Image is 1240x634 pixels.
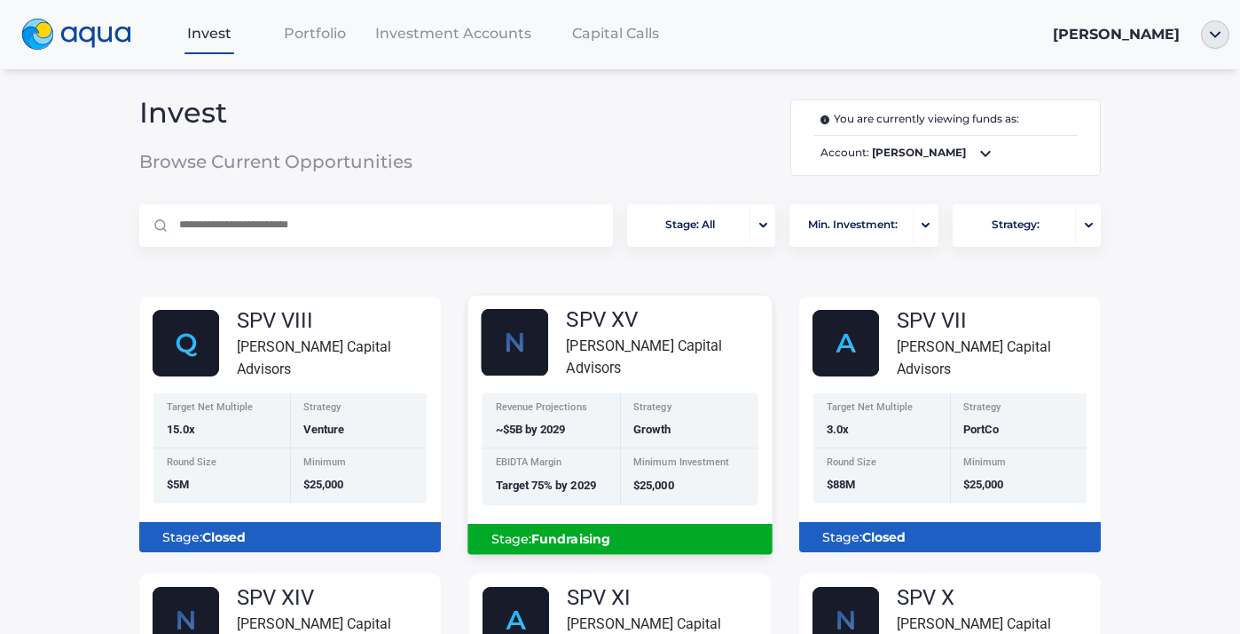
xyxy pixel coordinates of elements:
img: portfolio-arrow [759,222,767,228]
div: [PERSON_NAME] Capital Advisors [566,335,772,380]
img: portfolio-arrow [1085,222,1093,228]
span: Venture [303,423,344,436]
div: SPV VIII [237,310,441,331]
div: Stage: [813,522,1087,552]
span: Growth [633,423,671,436]
span: Investment Accounts [375,25,531,42]
img: ellipse [1201,20,1229,49]
span: $25,000 [963,478,1003,491]
span: 3.0x [827,423,849,436]
div: Round Size [167,457,279,472]
div: SPV XV [566,309,772,330]
div: Minimum [303,457,416,472]
span: Min. Investment: [808,208,898,242]
span: 15.0x [167,423,195,436]
span: Target 75% by 2029 [496,479,596,492]
img: portfolio-arrow [922,222,930,228]
b: Fundraising [531,531,610,547]
div: [PERSON_NAME] Capital Advisors [237,336,441,380]
img: Magnifier [154,219,167,232]
span: [PERSON_NAME] [1053,26,1180,43]
span: Browse Current Opportunities [139,153,459,170]
div: Stage: [482,524,757,554]
div: EBIDTA Margin [496,458,609,473]
span: Portfolio [284,25,346,42]
div: Strategy [963,402,1076,417]
img: i.svg [820,115,834,124]
span: $25,000 [633,479,673,492]
a: Investment Accounts [368,15,538,52]
a: Capital Calls [538,15,693,52]
button: Min. Investment:portfolio-arrow [789,204,938,247]
img: Nscale_fund_card.svg [481,309,548,376]
img: Group_48614.svg [153,310,219,376]
a: Invest [156,15,263,52]
div: Round Size [827,457,939,472]
div: SPV X [897,587,1101,608]
img: logo [21,19,131,51]
div: [PERSON_NAME] Capital Advisors [897,336,1101,380]
div: Minimum Investment [633,458,747,473]
span: You are currently viewing funds as: [820,111,1019,128]
span: Strategy: [992,208,1040,242]
span: $88M [827,478,855,491]
span: PortCo [963,423,999,436]
b: Closed [202,529,246,545]
b: Closed [862,529,906,545]
div: Strategy [303,402,416,417]
div: Stage: [153,522,427,552]
div: SPV VII [897,310,1101,331]
span: $5M [167,478,189,491]
div: SPV XIV [237,587,441,608]
span: $25,000 [303,478,343,491]
span: Invest [187,25,232,42]
b: [PERSON_NAME] [872,146,966,159]
img: AlphaFund.svg [812,310,879,376]
span: Capital Calls [572,25,659,42]
button: Stage: Allportfolio-arrow [627,204,775,247]
div: Revenue Projections [496,402,609,417]
a: logo [11,14,156,55]
div: Target Net Multiple [167,402,279,417]
a: Portfolio [262,15,368,52]
div: Target Net Multiple [827,402,939,417]
div: Minimum [963,457,1076,472]
span: Stage: All [665,208,715,242]
button: Strategy:portfolio-arrow [953,204,1101,247]
span: ~$5B by 2029 [496,423,566,436]
span: Invest [139,104,459,122]
div: SPV XI [567,587,771,608]
span: Account: [813,143,1078,164]
div: Strategy [633,402,747,417]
